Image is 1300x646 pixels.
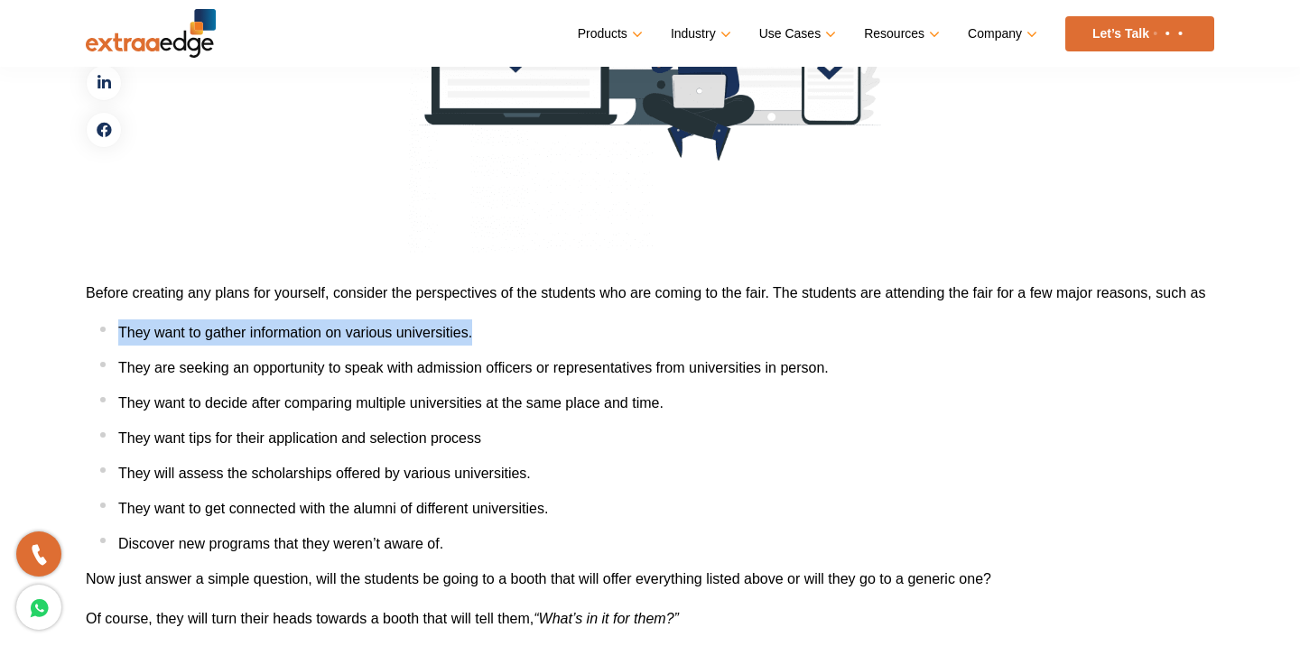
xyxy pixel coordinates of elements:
span: Of course, they will turn their heads towards a booth that will tell them, [86,611,534,626]
a: facebook [86,112,122,148]
a: Use Cases [759,21,832,47]
span: Before creating any plans for yourself, consider the perspectives of the students who are coming ... [86,285,1205,300]
span: They want to get connected with the alumni of different universities. [118,501,548,516]
a: Industry [671,21,728,47]
a: Let’s Talk [1065,16,1214,51]
span: Now just answer a simple question, will the students be going to a booth that will offer everythi... [86,571,991,586]
span: They will assess the scholarships offered by various universities. [118,466,531,481]
span: They want tips for their application and selection process [118,430,481,446]
a: Resources [864,21,936,47]
span: They are seeking an opportunity to speak with admission officers or representatives from universi... [118,360,829,375]
a: Company [968,21,1034,47]
span: They want to gather information on various universities. [118,325,472,340]
span: “What’s in it for them?” [534,611,679,626]
a: linkedin [86,65,122,101]
a: Products [578,21,639,47]
span: They want to decide after comparing multiple universities at the same place and time. [118,395,664,411]
span: Discover new programs that they weren’t aware of. [118,536,443,551]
